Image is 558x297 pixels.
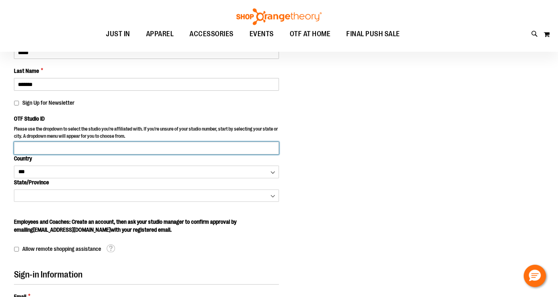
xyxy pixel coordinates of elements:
[235,8,323,25] img: Shop Orangetheory
[14,155,32,162] span: Country
[346,25,400,43] span: FINAL PUSH SALE
[106,25,130,43] span: JUST IN
[14,270,82,279] span: Sign-in Information
[338,25,408,43] a: FINAL PUSH SALE
[250,25,274,43] span: EVENTS
[524,265,546,287] button: Hello, have a question? Let’s chat.
[290,25,331,43] span: OTF AT HOME
[282,25,339,43] a: OTF AT HOME
[98,25,138,43] a: JUST IN
[22,100,74,106] span: Sign Up for Newsletter
[14,67,39,75] span: Last Name
[14,115,45,122] span: OTF Studio ID
[14,219,236,233] span: Employees and Coaches: Create an account, then ask your studio manager to confirm approval by ema...
[14,126,279,141] p: Please use the dropdown to select the studio you're affiliated with. If you're unsure of your stu...
[242,25,282,43] a: EVENTS
[189,25,234,43] span: ACCESSORIES
[138,25,182,43] a: APPAREL
[181,25,242,43] a: ACCESSORIES
[22,246,101,252] span: Allow remote shopping assistance
[146,25,174,43] span: APPAREL
[14,179,49,186] span: State/Province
